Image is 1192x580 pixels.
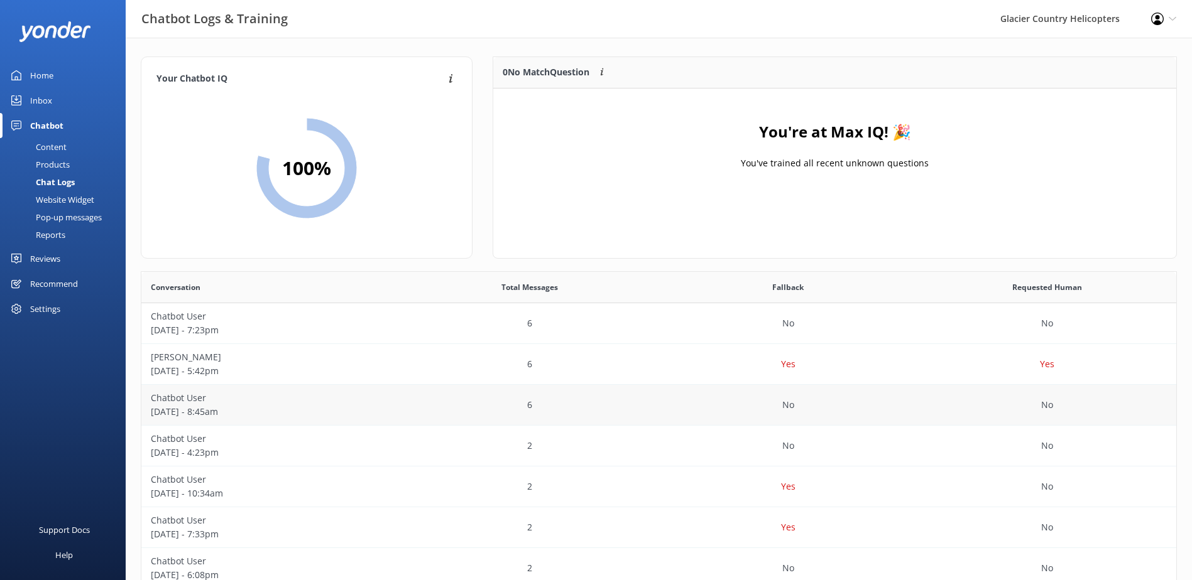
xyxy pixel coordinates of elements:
[282,153,331,183] h2: 100 %
[141,303,1176,344] div: row
[156,72,445,86] h4: Your Chatbot IQ
[8,191,126,208] a: Website Widget
[55,542,73,567] div: Help
[151,473,391,486] p: Chatbot User
[8,173,126,191] a: Chat Logs
[141,507,1176,548] div: row
[30,271,78,296] div: Recommend
[741,156,929,170] p: You've trained all recent unknown questions
[781,357,796,371] p: Yes
[782,398,794,412] p: No
[151,309,391,323] p: Chatbot User
[493,89,1176,214] div: grid
[8,226,65,244] div: Reports
[782,316,794,330] p: No
[8,191,94,208] div: Website Widget
[527,520,532,534] p: 2
[30,296,60,321] div: Settings
[151,513,391,527] p: Chatbot User
[30,113,63,138] div: Chatbot
[501,281,558,293] span: Total Messages
[527,357,532,371] p: 6
[8,156,70,173] div: Products
[781,520,796,534] p: Yes
[30,246,60,271] div: Reviews
[151,323,391,337] p: [DATE] - 7:23pm
[1041,480,1053,493] p: No
[141,466,1176,507] div: row
[1041,316,1053,330] p: No
[1012,281,1082,293] span: Requested Human
[30,63,53,88] div: Home
[151,446,391,459] p: [DATE] - 4:23pm
[503,65,589,79] p: 0 No Match Question
[1040,357,1054,371] p: Yes
[1041,520,1053,534] p: No
[141,344,1176,385] div: row
[1041,439,1053,453] p: No
[1041,561,1053,575] p: No
[141,385,1176,426] div: row
[151,350,391,364] p: [PERSON_NAME]
[527,439,532,453] p: 2
[151,281,200,293] span: Conversation
[782,561,794,575] p: No
[141,9,288,29] h3: Chatbot Logs & Training
[527,398,532,412] p: 6
[8,226,126,244] a: Reports
[527,480,532,493] p: 2
[8,156,126,173] a: Products
[1041,398,1053,412] p: No
[8,208,126,226] a: Pop-up messages
[39,517,90,542] div: Support Docs
[772,281,804,293] span: Fallback
[30,88,52,113] div: Inbox
[8,208,102,226] div: Pop-up messages
[151,432,391,446] p: Chatbot User
[8,138,126,156] a: Content
[151,527,391,541] p: [DATE] - 7:33pm
[527,561,532,575] p: 2
[151,405,391,419] p: [DATE] - 8:45am
[8,173,75,191] div: Chat Logs
[151,486,391,500] p: [DATE] - 10:34am
[781,480,796,493] p: Yes
[527,316,532,330] p: 6
[782,439,794,453] p: No
[151,364,391,378] p: [DATE] - 5:42pm
[759,120,911,144] h4: You're at Max IQ! 🎉
[151,554,391,568] p: Chatbot User
[8,138,67,156] div: Content
[19,21,91,42] img: yonder-white-logo.png
[141,426,1176,466] div: row
[151,391,391,405] p: Chatbot User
